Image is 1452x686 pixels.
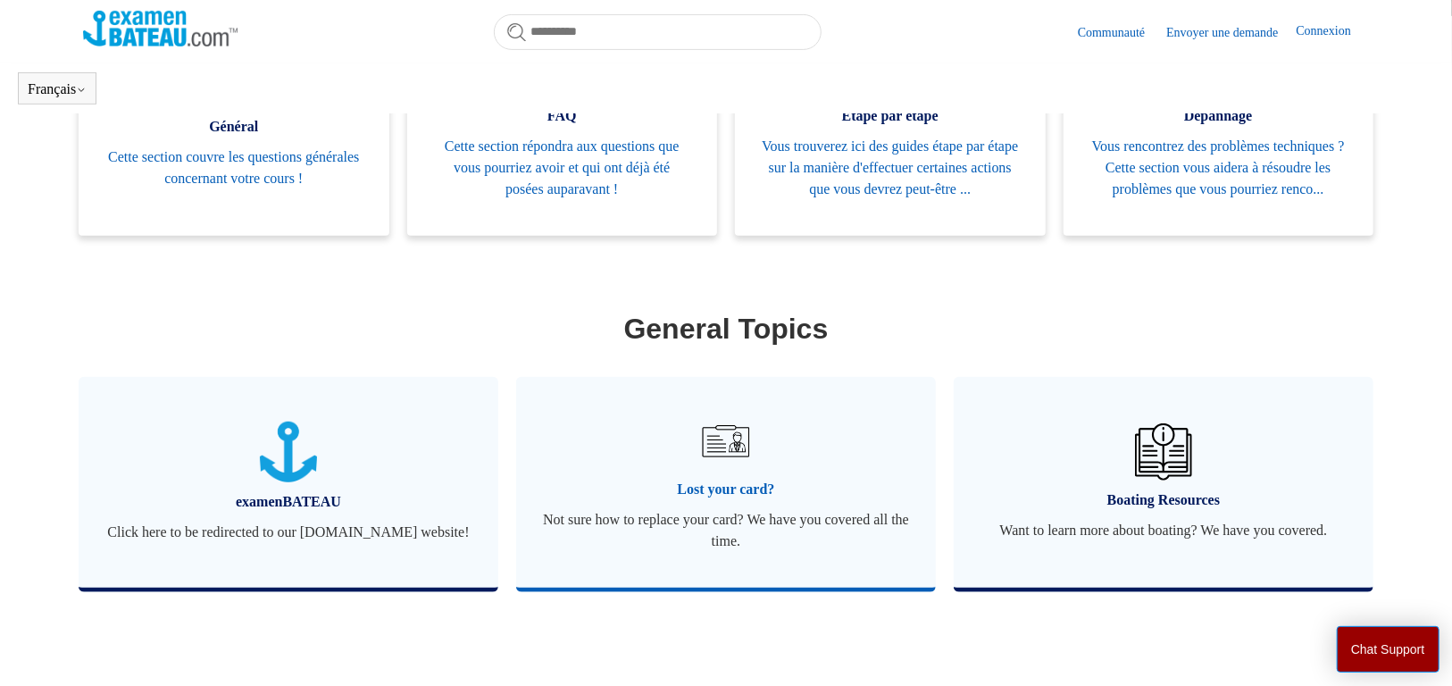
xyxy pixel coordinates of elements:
span: Vous trouverez ici des guides étape par étape sur la manière d'effectuer certaines actions que vo... [762,136,1019,200]
span: Vous rencontrez des problèmes techniques ? Cette section vous aidera à résoudre les problèmes que... [1090,136,1348,200]
h1: General Topics [83,307,1369,350]
span: examenBATEAU [105,491,471,513]
span: Lost your card? [543,479,909,500]
img: Page d’accueil du Centre d’aide Examen Bateau [83,11,238,46]
button: Chat Support [1337,626,1439,673]
a: Boating Resources Want to learn more about boating? We have you covered. [954,377,1373,588]
a: Général Cette section couvre les questions générales concernant votre cours ! [79,61,389,236]
span: Boating Resources [981,489,1347,511]
span: Not sure how to replace your card? We have you covered all the time. [543,509,909,552]
span: Click here to be redirected to our [DOMAIN_NAME] website! [105,522,471,543]
span: Étape par étape [762,105,1019,127]
a: FAQ Cette section répondra aux questions que vous pourriez avoir et qui ont déjà été posées aupar... [407,61,718,236]
a: Envoyer une demande [1166,23,1296,42]
span: Want to learn more about boating? We have you covered. [981,520,1347,541]
img: 01JHREV2E6NG3DHE8VTG8QH796 [1135,423,1192,481]
span: Général [105,116,363,138]
span: Cette section couvre les questions générales concernant votre cours ! [105,146,363,189]
img: 01JTNN85WSQ5FQ6HNXPDSZ7SRA [260,422,317,483]
a: Lost your card? Not sure how to replace your card? We have you covered all the time. [516,377,936,588]
button: Français [28,81,87,97]
span: Dépannage [1090,105,1348,127]
a: Étape par étape Vous trouverez ici des guides étape par étape sur la manière d'effectuer certaine... [735,61,1046,236]
img: 01JRG6G4NA4NJ1BVG8MJM761YH [695,410,757,473]
a: Dépannage Vous rencontrez des problèmes techniques ? Cette section vous aidera à résoudre les pro... [1064,61,1374,236]
span: FAQ [434,105,691,127]
a: examenBATEAU Click here to be redirected to our [DOMAIN_NAME] website! [79,377,498,588]
span: Cette section répondra aux questions que vous pourriez avoir et qui ont déjà été posées auparavant ! [434,136,691,200]
input: Rechercher [494,14,822,50]
a: Connexion [1297,21,1369,43]
a: Communauté [1078,23,1163,42]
